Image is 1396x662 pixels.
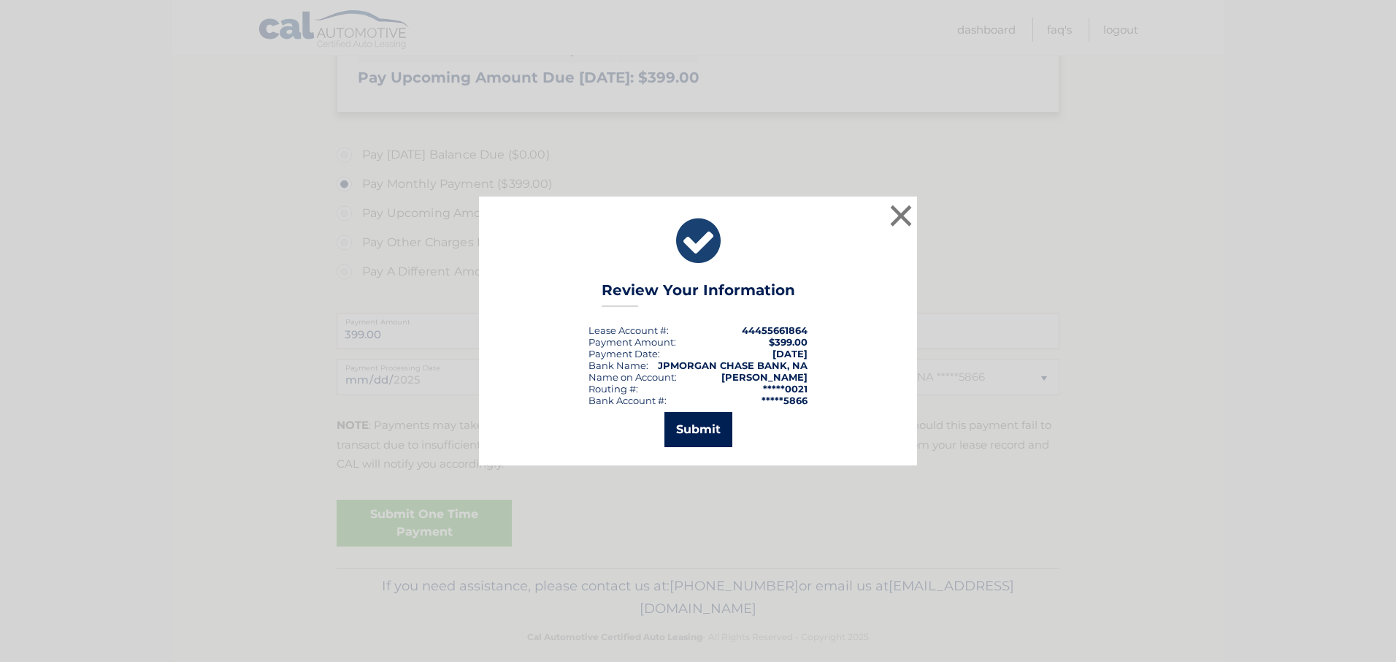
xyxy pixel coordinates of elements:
[588,359,648,371] div: Bank Name:
[588,324,669,336] div: Lease Account #:
[588,371,677,383] div: Name on Account:
[664,412,732,447] button: Submit
[588,383,638,395] div: Routing #:
[721,371,808,383] strong: [PERSON_NAME]
[742,324,808,336] strong: 44455661864
[769,336,808,348] span: $399.00
[602,281,795,307] h3: Review Your Information
[588,348,658,359] span: Payment Date
[658,359,808,371] strong: JPMORGAN CHASE BANK, NA
[588,395,667,406] div: Bank Account #:
[886,201,916,230] button: ×
[772,348,808,359] span: [DATE]
[588,348,660,359] div: :
[588,336,676,348] div: Payment Amount:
